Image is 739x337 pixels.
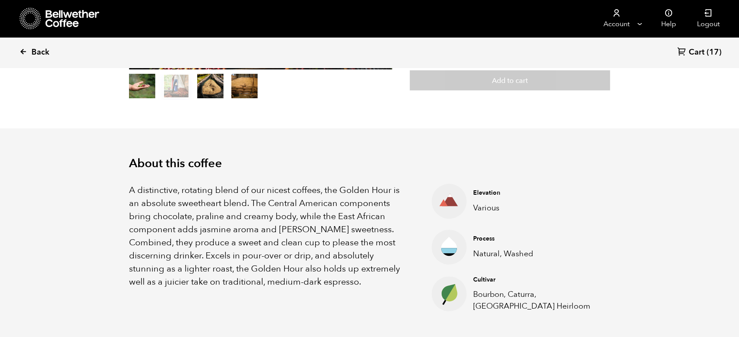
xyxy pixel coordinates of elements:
h4: Elevation [473,189,596,197]
h2: About this coffee [129,157,610,171]
span: Cart [689,47,704,58]
p: Natural, Washed [473,248,596,260]
h4: Process [473,234,596,243]
span: (17) [707,47,722,58]
p: A distinctive, rotating blend of our nicest coffees, the Golden Hour is an absolute sweetheart bl... [129,184,410,289]
p: Bourbon, Caturra, [GEOGRAPHIC_DATA] Heirloom [473,289,596,312]
h4: Cultivar [473,275,596,284]
a: Cart (17) [677,47,722,58]
p: Various [473,202,596,214]
span: Back [31,47,49,58]
button: Add to cart [410,70,610,90]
